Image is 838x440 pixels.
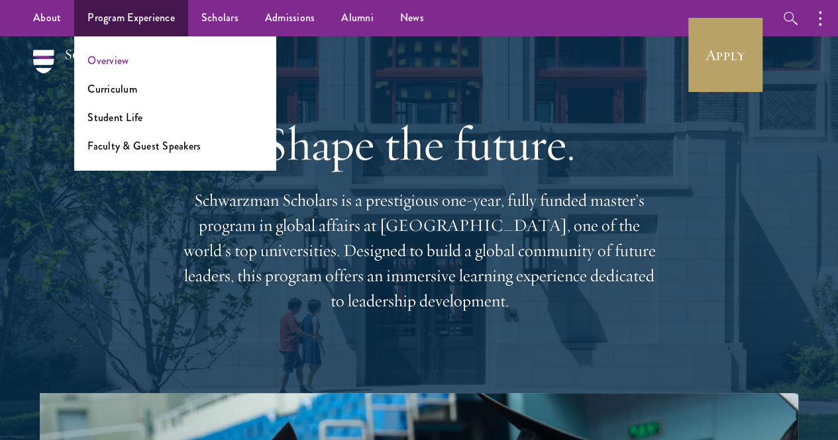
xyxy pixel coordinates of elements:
[181,188,658,314] p: Schwarzman Scholars is a prestigious one-year, fully funded master’s program in global affairs at...
[87,81,137,97] a: Curriculum
[87,138,201,154] a: Faculty & Guest Speakers
[181,116,658,171] h1: Shape the future.
[33,50,154,90] img: Schwarzman Scholars
[87,53,129,68] a: Overview
[87,110,142,125] a: Student Life
[688,18,762,92] a: Apply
